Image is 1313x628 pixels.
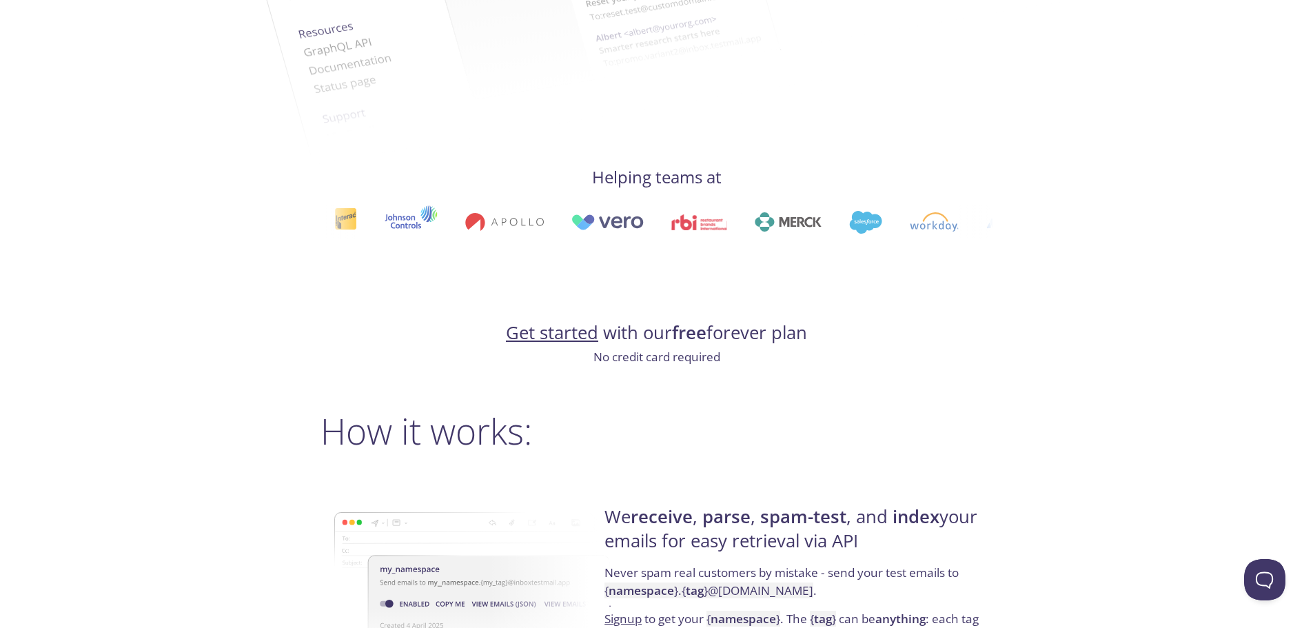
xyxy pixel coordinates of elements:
h2: How it works: [320,410,993,452]
code: { } [810,611,836,627]
h4: Helping teams at [320,166,993,188]
img: workday [904,212,953,232]
p: No credit card required [320,348,993,366]
strong: parse [702,505,751,529]
img: johnsoncontrols [379,205,432,239]
img: salesforce [844,211,877,234]
iframe: Help Scout Beacon - Open [1244,559,1285,600]
p: Never spam real customers by mistake - send your test emails to . [604,564,988,610]
img: vero [566,214,639,230]
img: rbi [666,214,722,230]
a: Get started [506,321,598,345]
h4: We , , , and your emails for easy retrieval via API [604,505,988,564]
strong: spam-test [760,505,846,529]
img: apollo [460,212,538,232]
strong: tag [814,611,832,627]
img: merck [749,212,816,232]
strong: receive [631,505,693,529]
strong: namespace [609,583,674,598]
strong: anything [875,611,926,627]
code: { } . { } @[DOMAIN_NAME] [604,583,813,598]
strong: free [672,321,706,345]
strong: tag [686,583,704,598]
a: Signup [604,611,642,627]
h4: with our forever plan [320,321,993,345]
strong: namespace [711,611,776,627]
code: { } [706,611,780,627]
strong: index [893,505,939,529]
